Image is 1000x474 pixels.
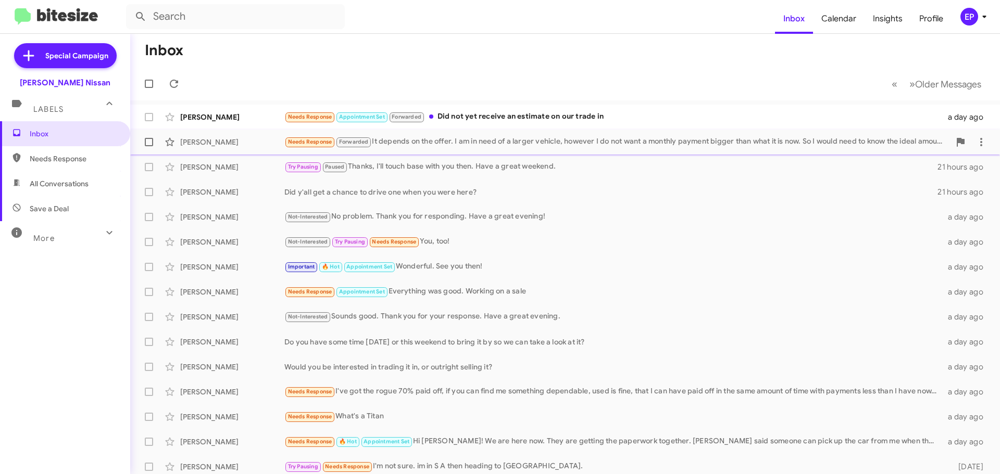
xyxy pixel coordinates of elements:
span: Paused [325,163,344,170]
span: Appointment Set [339,113,385,120]
div: a day ago [942,362,992,372]
span: Forwarded [336,137,371,147]
span: All Conversations [30,178,89,189]
span: Older Messages [915,79,981,90]
input: Search [126,4,345,29]
span: Appointment Set [339,288,385,295]
div: You, too! [284,236,942,248]
div: Sounds good. Thank you for your response. Have a great evening. [284,311,942,323]
div: It depends on the offer. I am in need of a larger vehicle, however I do not want a monthly paymen... [284,136,950,148]
span: Not-Interested [288,313,328,320]
div: Wonderful. See you then! [284,261,942,273]
div: Would you be interested in trading it in, or outright selling it? [284,362,942,372]
span: Needs Response [30,153,118,164]
span: Needs Response [288,388,332,395]
h1: Inbox [145,42,183,59]
div: [PERSON_NAME] [180,212,284,222]
div: [PERSON_NAME] [180,337,284,347]
div: [PERSON_NAME] [180,412,284,422]
span: Appointment Set [346,263,392,270]
div: Everything was good. Working on a sale [284,286,942,298]
div: a day ago [942,337,992,347]
span: « [892,78,897,91]
div: [PERSON_NAME] [180,187,284,197]
span: Try Pausing [335,238,365,245]
span: Needs Response [372,238,416,245]
span: More [33,234,55,243]
div: EP [960,8,978,25]
div: a day ago [942,312,992,322]
span: 🔥 Hot [339,438,357,445]
div: [DATE] [942,462,992,472]
div: a day ago [942,437,992,447]
div: a day ago [942,237,992,247]
div: [PERSON_NAME] [180,437,284,447]
div: a day ago [942,412,992,422]
div: [PERSON_NAME] [180,462,284,472]
a: Profile [911,4,952,34]
div: a day ago [942,387,992,397]
div: [PERSON_NAME] [180,312,284,322]
span: Not-Interested [288,238,328,245]
span: Needs Response [288,138,332,145]
a: Special Campaign [14,43,117,68]
span: Save a Deal [30,203,69,214]
span: Needs Response [288,413,332,420]
div: Did not yet receive an estimate on our trade in [284,111,942,123]
div: 21 hours ago [938,187,992,197]
span: Try Pausing [288,163,318,170]
div: a day ago [942,212,992,222]
button: EP [952,8,989,25]
span: Needs Response [325,463,369,470]
span: Labels [33,105,64,114]
span: Important [288,263,315,270]
span: Try Pausing [288,463,318,470]
nav: Page navigation example [886,73,988,95]
a: Insights [865,4,911,34]
span: » [909,78,915,91]
a: Inbox [775,4,813,34]
span: Needs Response [288,113,332,120]
div: Did y'all get a chance to drive one when you were here? [284,187,938,197]
div: [PERSON_NAME] [180,237,284,247]
a: Calendar [813,4,865,34]
span: Not-Interested [288,213,328,220]
span: Inbox [30,129,118,139]
div: What's a Titan [284,411,942,422]
span: Special Campaign [45,50,108,61]
div: [PERSON_NAME] Nissan [20,78,110,88]
div: I'm not sure. im in S A then heading to [GEOGRAPHIC_DATA]. [284,460,942,472]
div: a day ago [942,287,992,297]
button: Next [903,73,988,95]
div: [PERSON_NAME] [180,287,284,297]
span: Needs Response [288,288,332,295]
div: [PERSON_NAME] [180,137,284,147]
div: Do you have some time [DATE] or this weekend to bring it by so we can take a look at it? [284,337,942,347]
div: Thanks, I'll touch base with you then. Have a great weekend. [284,161,938,173]
div: No problem. Thank you for responding. Have a great evening! [284,211,942,223]
div: a day ago [942,262,992,272]
span: 🔥 Hot [322,263,340,270]
div: [PERSON_NAME] [180,162,284,172]
span: Needs Response [288,438,332,445]
div: 21 hours ago [938,162,992,172]
button: Previous [885,73,904,95]
div: a day ago [942,112,992,122]
span: Forwarded [390,112,424,122]
div: [PERSON_NAME] [180,112,284,122]
div: [PERSON_NAME] [180,362,284,372]
div: [PERSON_NAME] [180,387,284,397]
div: Hi [PERSON_NAME]! We are here now. They are getting the paperwork together. [PERSON_NAME] said so... [284,435,942,447]
div: [PERSON_NAME] [180,262,284,272]
div: I've got the rogue 70% paid off, if you can find me something dependable, used is fine, that I ca... [284,386,942,398]
span: Appointment Set [364,438,409,445]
